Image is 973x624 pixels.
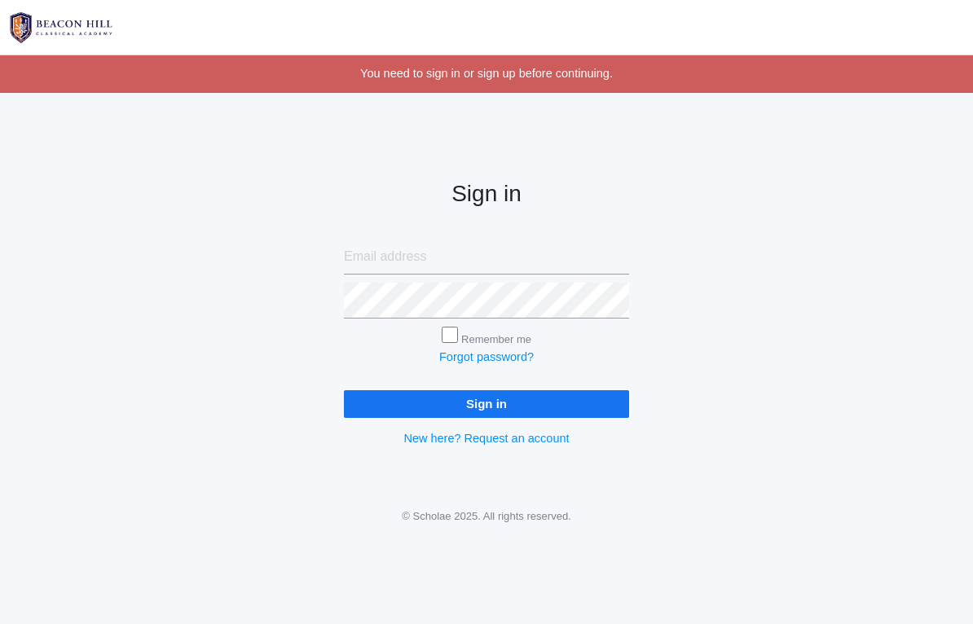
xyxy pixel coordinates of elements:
a: Forgot password? [439,350,534,363]
h2: Sign in [344,182,629,207]
input: Email address [344,239,629,275]
label: Remember me [461,333,531,345]
input: Sign in [344,390,629,417]
a: New here? Request an account [403,432,569,445]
